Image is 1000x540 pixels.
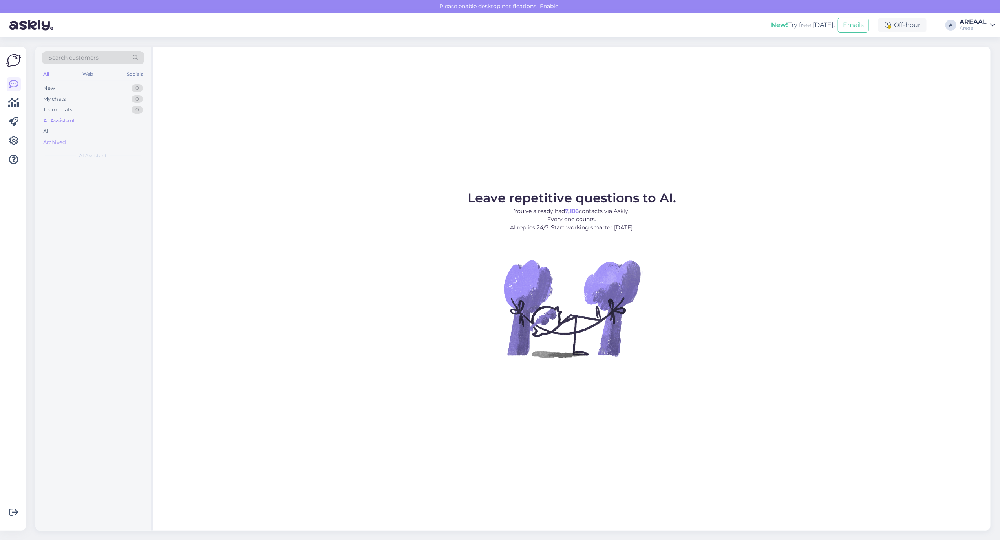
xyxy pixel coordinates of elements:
[43,84,55,92] div: New
[79,152,107,159] span: AI Assistant
[43,106,72,114] div: Team chats
[468,190,676,205] span: Leave repetitive questions to AI.
[878,18,927,32] div: Off-hour
[771,21,788,29] b: New!
[43,127,50,135] div: All
[81,69,95,79] div: Web
[132,84,143,92] div: 0
[960,19,987,25] div: AREAAL
[6,53,21,68] img: Askly Logo
[945,20,956,31] div: A
[49,54,99,62] span: Search customers
[501,238,643,379] img: No Chat active
[960,25,987,31] div: Areaal
[565,207,579,215] b: 7,186
[771,20,835,30] div: Try free [DATE]:
[960,19,995,31] a: AREAALAreaal
[125,69,144,79] div: Socials
[132,106,143,114] div: 0
[468,207,676,232] p: You’ve already had contacts via Askly. Every one counts. AI replies 24/7. Start working smarter [...
[43,95,66,103] div: My chats
[43,117,75,125] div: AI Assistant
[132,95,143,103] div: 0
[537,3,561,10] span: Enable
[838,18,869,33] button: Emails
[42,69,51,79] div: All
[43,138,66,146] div: Archived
